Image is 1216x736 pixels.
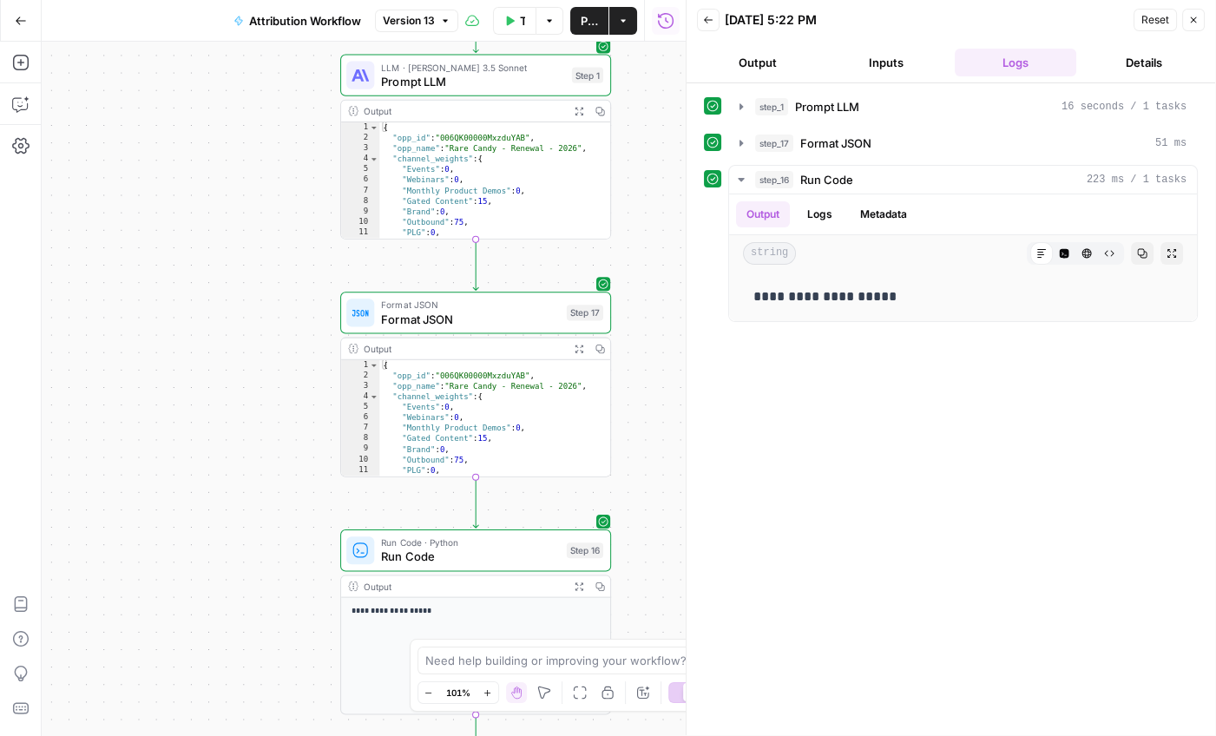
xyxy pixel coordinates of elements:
span: step_16 [755,171,793,188]
g: Edge from start to step_1 [473,1,478,52]
button: 51 ms [729,129,1197,157]
div: 223 ms / 1 tasks [729,194,1197,321]
span: step_1 [755,98,788,115]
div: Step 1 [572,68,603,83]
div: 9 [341,207,379,217]
div: 2 [341,371,379,381]
span: Version 13 [383,13,435,29]
div: Output [364,579,563,593]
span: Attribution Workflow [249,12,361,30]
div: 4 [341,391,379,402]
span: LLM · [PERSON_NAME] 3.5 Sonnet [381,60,564,74]
button: Logs [797,201,843,227]
g: Edge from step_1 to step_17 [473,239,478,290]
span: Format JSON [800,135,871,152]
span: Toggle code folding, rows 1 through 20 [369,122,378,133]
div: 5 [341,164,379,174]
button: Output [697,49,818,76]
span: Publish [581,12,598,30]
span: Prompt LLM [795,98,859,115]
span: Run Code · Python [381,536,559,549]
button: Reset [1134,9,1177,31]
span: Toggle code folding, rows 4 through 18 [369,391,378,402]
div: 7 [341,185,379,195]
span: Run Code [381,548,559,565]
span: 51 ms [1155,135,1186,151]
div: 12 [341,238,379,248]
div: 10 [341,454,379,464]
span: 101% [446,686,470,700]
div: Format JSONFormat JSONStep 17Output{ "opp_id":"006QK00000MxzduYAB", "opp_name":"Rare Candy - Rene... [340,292,611,476]
div: 10 [341,217,379,227]
div: LLM · [PERSON_NAME] 3.5 SonnetPrompt LLMStep 1Output{ "opp_id":"006QK00000MxzduYAB", "opp_name":"... [340,54,611,239]
button: 16 seconds / 1 tasks [729,93,1197,121]
div: 1 [341,360,379,371]
span: step_17 [755,135,793,152]
div: Output [364,342,563,356]
span: Test Workflow [520,12,525,30]
div: 6 [341,412,379,423]
div: 11 [341,465,379,476]
span: Prompt LLM [381,73,564,90]
button: Publish [570,7,608,35]
div: 6 [341,174,379,185]
span: Format JSON [381,310,559,327]
div: 8 [341,196,379,207]
button: Output [736,201,790,227]
span: Reset [1141,12,1169,28]
div: 8 [341,433,379,444]
span: Toggle code folding, rows 1 through 20 [369,360,378,371]
button: Details [1083,49,1205,76]
button: Logs [955,49,1076,76]
button: Version 13 [375,10,458,32]
span: Format JSON [381,298,559,312]
span: 16 seconds / 1 tasks [1062,99,1186,115]
div: 5 [341,402,379,412]
div: 12 [341,476,379,486]
div: 1 [341,122,379,133]
span: string [743,242,796,265]
button: Attribution Workflow [223,7,371,35]
span: Toggle code folding, rows 4 through 18 [369,154,378,164]
button: Inputs [825,49,947,76]
div: 9 [341,444,379,454]
button: Test Workflow [493,7,536,35]
button: 223 ms / 1 tasks [729,166,1197,194]
span: Run Code [800,171,853,188]
div: 7 [341,423,379,433]
g: Edge from step_17 to step_16 [473,476,478,528]
div: 4 [341,154,379,164]
button: Metadata [850,201,917,227]
span: 223 ms / 1 tasks [1087,172,1186,187]
div: Step 17 [567,305,603,320]
div: 2 [341,133,379,143]
div: Step 16 [567,542,603,558]
div: 3 [341,381,379,391]
div: 3 [341,143,379,154]
div: 11 [341,227,379,238]
div: Output [364,104,563,118]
